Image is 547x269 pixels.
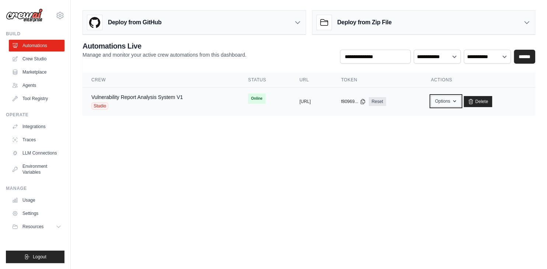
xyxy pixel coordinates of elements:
[248,93,265,104] span: Online
[87,15,102,30] img: GitHub Logo
[83,41,246,51] h2: Automations Live
[9,134,64,146] a: Traces
[6,31,64,37] div: Build
[33,254,46,260] span: Logout
[239,72,290,88] th: Status
[83,72,239,88] th: Crew
[6,185,64,191] div: Manage
[291,72,332,88] th: URL
[9,147,64,159] a: LLM Connections
[337,18,392,27] h3: Deploy from Zip File
[9,79,64,91] a: Agents
[422,72,535,88] th: Actions
[108,18,161,27] h3: Deploy from GitHub
[9,221,64,233] button: Resources
[6,112,64,118] div: Operate
[83,51,246,59] p: Manage and monitor your active crew automations from this dashboard.
[9,208,64,219] a: Settings
[9,66,64,78] a: Marketplace
[9,53,64,65] a: Crew Studio
[464,96,492,107] a: Delete
[6,8,43,22] img: Logo
[6,251,64,263] button: Logout
[341,99,366,105] button: f80969...
[9,40,64,52] a: Automations
[369,97,386,106] a: Reset
[9,121,64,132] a: Integrations
[431,96,461,107] button: Options
[91,102,108,110] span: Studio
[91,94,183,100] a: Vulnerability Report Analysis System V1
[332,72,422,88] th: Token
[9,194,64,206] a: Usage
[9,160,64,178] a: Environment Variables
[9,93,64,105] a: Tool Registry
[22,224,43,230] span: Resources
